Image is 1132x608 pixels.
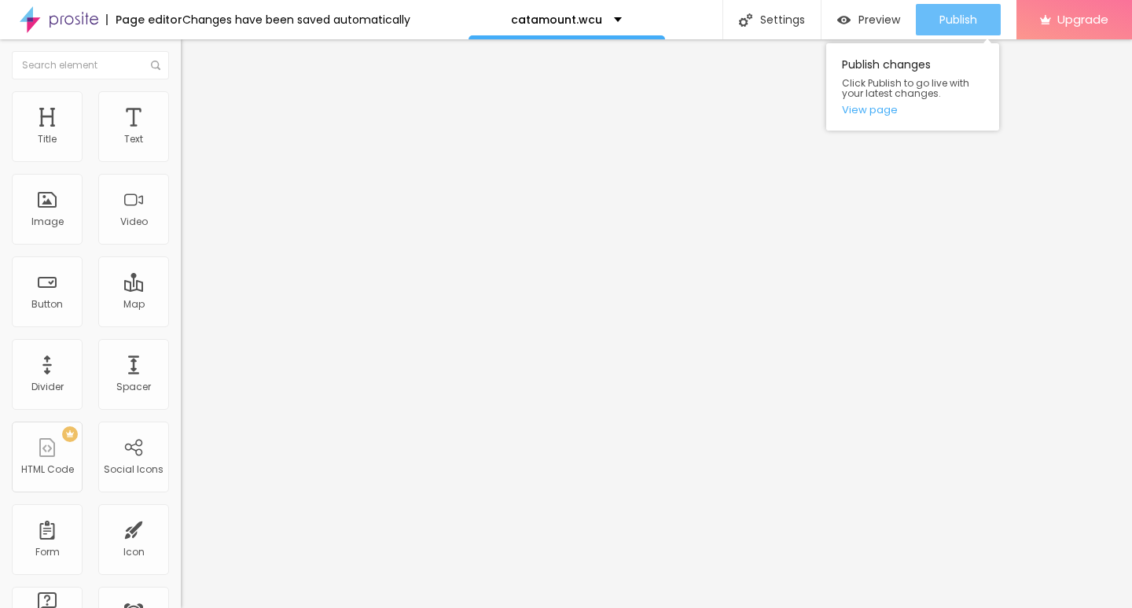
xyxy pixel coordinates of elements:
div: Video [120,216,148,227]
span: Upgrade [1057,13,1108,26]
div: Divider [31,381,64,392]
input: Search element [12,51,169,79]
div: Publish changes [826,43,999,131]
div: Text [124,134,143,145]
div: Changes have been saved automatically [182,14,410,25]
span: Publish [939,13,977,26]
img: Icone [739,13,752,27]
span: Click Publish to go live with your latest changes. [842,78,983,98]
div: HTML Code [21,464,74,475]
div: Title [38,134,57,145]
span: Preview [858,13,900,26]
div: Image [31,216,64,227]
div: Icon [123,547,145,558]
p: catamount.wcu [511,14,602,25]
div: Map [123,299,145,310]
a: View page [842,105,983,115]
div: Spacer [116,381,151,392]
div: Button [31,299,63,310]
img: view-1.svg [837,13,851,27]
button: Publish [916,4,1001,35]
button: Preview [821,4,916,35]
div: Form [35,547,60,558]
img: Icone [151,61,160,70]
div: Social Icons [104,464,164,475]
div: Page editor [106,14,182,25]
